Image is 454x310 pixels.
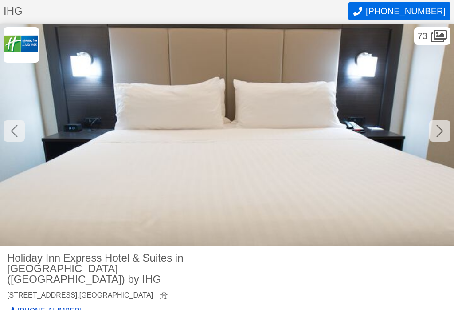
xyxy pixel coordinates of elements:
[79,291,153,299] a: [GEOGRAPHIC_DATA]
[4,27,39,63] img: IHG
[366,6,446,16] span: [PHONE_NUMBER]
[7,292,153,300] div: [STREET_ADDRESS],
[4,6,348,16] h1: IHG
[348,2,450,20] button: Call
[160,292,172,300] a: view map
[7,253,220,285] h2: Holiday Inn Express Hotel & Suites in [GEOGRAPHIC_DATA] ([GEOGRAPHIC_DATA]) by IHG
[414,27,450,45] div: 73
